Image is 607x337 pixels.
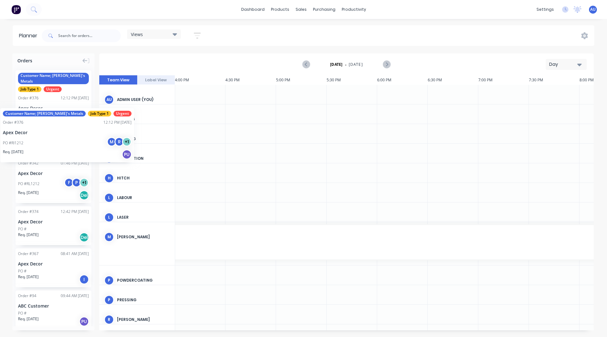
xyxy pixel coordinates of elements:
[18,218,89,225] div: Apex Decor
[104,276,114,285] div: P
[18,303,89,309] div: ABC Customer
[99,75,137,85] button: Team View
[345,61,346,68] span: -
[44,86,62,92] span: Urgent
[18,260,89,267] div: Apex Decor
[117,195,170,201] div: Labour
[428,75,478,85] div: 6:30 PM
[238,5,268,14] a: dashboard
[18,73,89,84] span: Customer Name; [PERSON_NAME]'s Metals
[529,75,579,85] div: 7:30 PM
[61,293,89,299] div: 09:44 AM [DATE]
[18,274,39,280] span: Req. [DATE]
[117,215,170,220] div: Laser
[117,234,170,240] div: [PERSON_NAME]
[546,59,587,70] button: Day
[590,7,596,12] span: AU
[104,295,114,305] div: P
[79,233,89,242] div: Del
[137,75,175,85] button: Label View
[377,75,428,85] div: 6:00 PM
[72,178,81,187] div: P
[104,213,114,222] div: L
[303,60,310,68] button: Previous page
[18,310,27,316] div: PO #
[79,275,89,284] div: I
[549,61,578,68] div: Day
[64,178,74,187] div: F
[58,29,121,42] input: Search for orders...
[310,5,339,14] div: purchasing
[18,268,27,274] div: PO #
[104,173,114,183] div: H
[117,297,170,303] div: Pressing
[225,75,276,85] div: 4:30 PM
[19,32,40,40] div: Planner
[349,62,363,67] span: [DATE]
[383,60,390,68] button: Next page
[533,5,557,14] div: settings
[175,75,225,85] div: 4:00 PM
[339,5,369,14] div: productivity
[327,75,377,85] div: 5:30 PM
[18,232,39,238] span: Req. [DATE]
[18,293,36,299] div: Order # 94
[18,209,39,215] div: Order # 374
[61,251,89,257] div: 08:41 AM [DATE]
[117,278,170,283] div: Powdercoating
[18,251,39,257] div: Order # 367
[61,209,89,215] div: 12:42 PM [DATE]
[104,193,114,203] div: L
[18,181,40,187] div: PO #RL1212
[478,75,529,85] div: 7:00 PM
[18,190,39,196] span: Req. [DATE]
[117,175,170,181] div: Hitch
[104,315,114,324] div: R
[79,190,89,200] div: Del
[330,62,343,67] strong: [DATE]
[17,57,32,64] span: Orders
[104,232,114,242] div: M
[79,178,89,187] div: + 1
[79,317,89,326] div: PU
[18,316,39,322] span: Req. [DATE]
[117,317,170,322] div: [PERSON_NAME]
[131,31,143,38] span: Views
[11,5,21,14] img: Factory
[18,86,41,92] span: Job Type 1
[292,5,310,14] div: sales
[18,226,27,232] div: PO #
[276,75,327,85] div: 5:00 PM
[268,5,292,14] div: products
